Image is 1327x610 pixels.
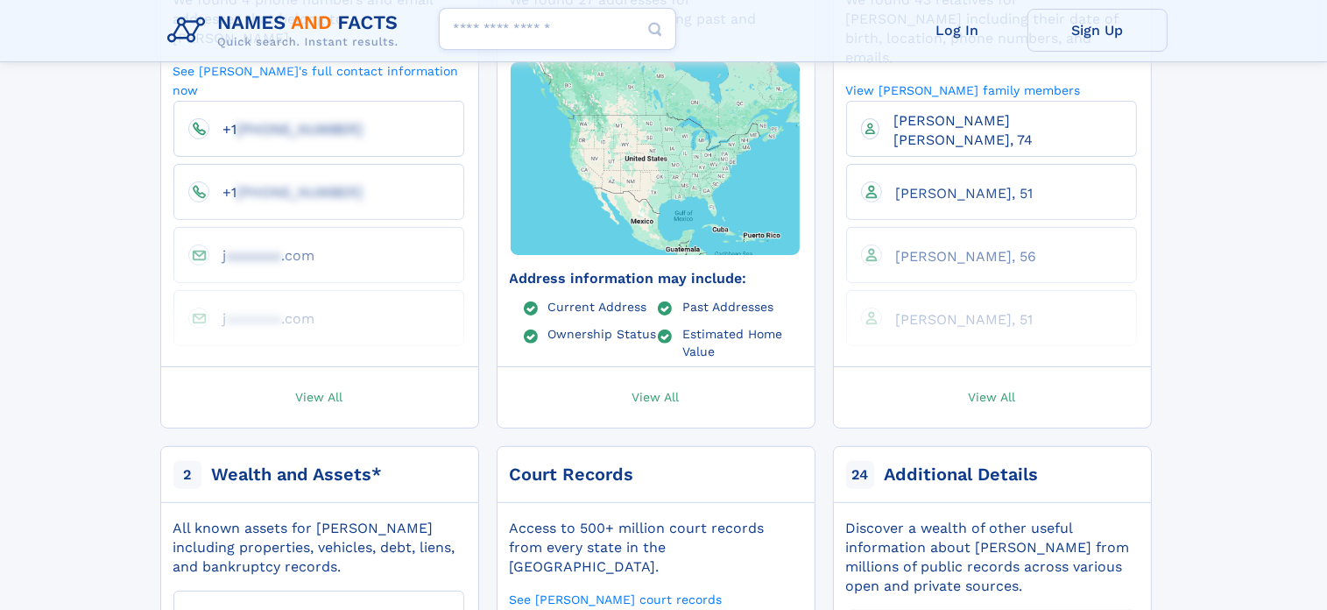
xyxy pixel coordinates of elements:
span: 2 [173,461,201,489]
a: Past Addresses [682,299,773,313]
span: View All [296,388,343,404]
span: [PHONE_NUMBER] [237,121,364,138]
span: View All [969,388,1016,404]
a: +1[PHONE_NUMBER] [209,120,364,137]
img: Map with markers on addresses Judy A Heynen [480,12,830,304]
div: Additional Details [885,463,1039,487]
button: Search Button [634,8,676,51]
div: Wealth and Assets* [212,463,383,487]
a: Estimated Home Value [682,326,801,358]
span: View All [632,388,680,404]
img: Logo Names and Facts [160,7,413,54]
a: View All [825,367,1160,428]
a: Current Address [548,299,647,313]
a: [PERSON_NAME], 51 [882,310,1034,327]
a: View All [489,367,823,428]
a: Sign Up [1027,9,1168,52]
span: [PERSON_NAME], 51 [896,311,1034,328]
a: View All [152,367,487,428]
span: aaaaaaa [227,247,282,264]
div: All known assets for [PERSON_NAME] including properties, vehicles, debt, liens, and bankruptcy re... [173,519,464,577]
a: View [PERSON_NAME] family members [846,82,1081,98]
a: [PERSON_NAME] [PERSON_NAME], 74 [879,111,1122,147]
a: See [PERSON_NAME] court records [510,591,723,607]
div: Access to 500+ million court records from every state in the [GEOGRAPHIC_DATA]. [510,519,801,577]
span: [PERSON_NAME], 51 [896,185,1034,202]
a: jaaaaaaa.com [209,246,315,263]
div: Court Records [510,463,634,487]
a: Ownership Status [548,326,657,340]
div: Address information may include: [510,269,801,288]
a: jaaaaaaa.com [209,309,315,326]
a: [PERSON_NAME], 56 [882,247,1037,264]
a: Log In [887,9,1027,52]
span: [PHONE_NUMBER] [237,184,364,201]
span: [PERSON_NAME] [PERSON_NAME], 74 [893,112,1033,148]
a: +1[PHONE_NUMBER] [209,183,364,200]
span: 24 [846,461,874,489]
input: search input [439,8,676,50]
a: See [PERSON_NAME]'s full contact information now [173,62,464,98]
span: [PERSON_NAME], 56 [896,248,1037,265]
div: Discover a wealth of other useful information about [PERSON_NAME] from millions of public records... [846,519,1137,596]
a: [PERSON_NAME], 51 [882,184,1034,201]
span: aaaaaaa [227,310,282,327]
